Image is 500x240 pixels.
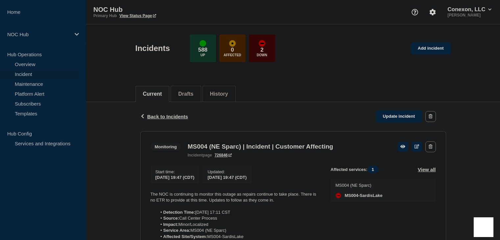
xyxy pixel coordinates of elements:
div: up [200,40,206,47]
p: The NOC is continuing to monitor this outage as repairs continue to take place. There is no ETR t... [151,191,320,204]
p: Updated : [207,169,247,174]
a: 726846 [215,153,232,157]
span: MS004-SardisLake [345,193,383,198]
li: Call Center Process [157,215,320,221]
button: Current [143,91,162,97]
p: NOC Hub [7,32,70,37]
a: Add incident [411,42,451,55]
p: Start time : [155,169,195,174]
span: Monitoring [151,143,181,151]
button: View all [418,166,436,173]
h1: Incidents [135,44,170,53]
button: Back to Incidents [140,114,188,119]
p: 588 [198,47,207,53]
button: History [210,91,228,97]
span: Affected services: [331,166,382,173]
span: 1 [368,166,378,173]
p: Primary Hub [93,13,117,18]
p: NOC Hub [93,6,225,13]
div: [DATE] 19:47 (CDT) [207,174,247,180]
h3: MS004 (NE Sparc) | Incident | Customer Affecting [188,143,333,150]
p: 0 [231,47,234,53]
li: MS004 (NE Sparc) [157,228,320,233]
button: Conexon, LLC [446,6,493,13]
strong: Source: [163,216,179,221]
p: MS004 (NE Sparc) [336,183,383,188]
p: Up [201,53,205,57]
strong: Service Area: [163,228,191,233]
li: [DATE] 17:11 CST [157,209,320,215]
li: Minor/Localized [157,222,320,228]
strong: Detection Time: [163,210,195,215]
div: down [259,40,265,47]
li: MS004-SardisLake [157,234,320,240]
button: Support [408,5,422,19]
span: incident [188,153,203,157]
div: affected [229,40,236,47]
p: [PERSON_NAME] [446,13,493,17]
button: Account settings [426,5,440,19]
p: page [188,153,212,157]
iframe: Help Scout Beacon - Open [474,217,493,237]
a: View Status Page [119,13,156,18]
p: Down [257,53,267,57]
button: Drafts [178,91,193,97]
span: Back to Incidents [147,114,188,119]
a: Update incident [376,110,422,123]
p: Affected [224,53,241,57]
strong: Affected Site/System: [163,234,207,239]
strong: Impact: [163,222,179,227]
span: [DATE] 19:47 (CDT) [155,175,195,180]
div: down [336,193,341,198]
p: 2 [260,47,263,53]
